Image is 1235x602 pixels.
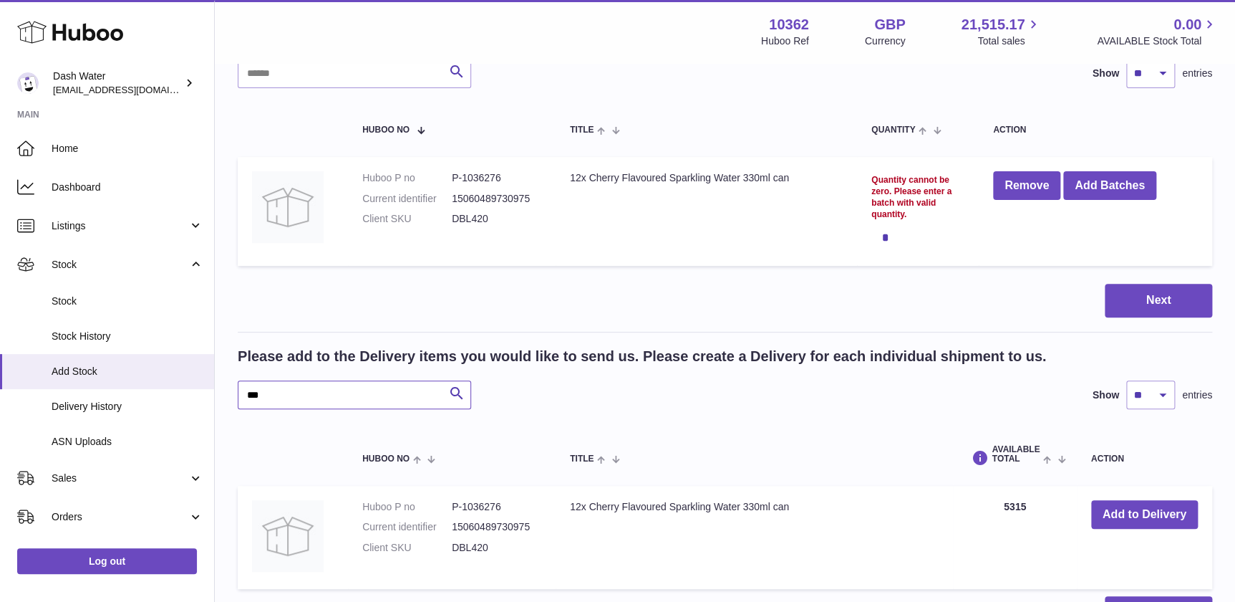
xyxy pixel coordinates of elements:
span: [EMAIL_ADDRESS][DOMAIN_NAME] [53,84,210,95]
span: Dashboard [52,181,203,194]
div: Currency [865,34,906,48]
span: Stock [52,258,188,272]
div: Huboo Ref [761,34,809,48]
button: Remove [993,171,1060,201]
span: Huboo no [362,125,410,135]
td: 12x Cherry Flavoured Sparkling Water 330ml can [556,486,953,590]
span: Title [570,125,594,135]
dd: P-1036276 [452,171,541,185]
dd: DBL420 [452,212,541,226]
dd: P-1036276 [452,500,541,514]
span: Add Stock [52,365,203,378]
dt: Huboo P no [362,500,452,514]
dt: Current identifier [362,192,452,206]
span: AVAILABLE Stock Total [1097,34,1218,48]
div: Action [1091,454,1198,464]
label: Show [1093,388,1119,402]
span: Stock [52,295,203,308]
span: Total sales [977,34,1041,48]
span: Stock History [52,330,203,343]
span: entries [1182,388,1212,402]
img: orders@dash-water.com [17,72,39,94]
dd: 15060489730975 [452,192,541,206]
div: Dash Water [53,70,182,97]
a: Log out [17,548,197,574]
img: 12x Cherry Flavoured Sparkling Water 330ml can [252,500,324,572]
strong: 10362 [769,15,809,34]
td: 5315 [953,486,1076,590]
span: Quantity [871,125,915,135]
td: 12x Cherry Flavoured Sparkling Water 330ml can [556,157,857,267]
dt: Client SKU [362,212,452,226]
dd: 15060489730975 [452,520,541,534]
span: AVAILABLE Total [992,445,1040,464]
button: Add Batches [1063,171,1156,201]
span: Listings [52,219,188,233]
a: 21,515.17 Total sales [961,15,1041,48]
span: Title [570,454,594,464]
button: Add to Delivery [1091,500,1198,530]
img: 12x Cherry Flavoured Sparkling Water 330ml can [252,171,324,243]
dt: Current identifier [362,520,452,534]
span: Delivery History [52,400,203,414]
span: Home [52,142,203,156]
div: Action [993,125,1198,135]
dt: Client SKU [362,541,452,555]
label: Show [1093,67,1119,80]
span: entries [1182,67,1212,80]
dd: DBL420 [452,541,541,555]
a: 0.00 AVAILABLE Stock Total [1097,15,1218,48]
button: Next [1105,284,1212,317]
span: 0.00 [1173,15,1201,34]
span: ASN Uploads [52,435,203,449]
span: 21,515.17 [961,15,1025,34]
strong: GBP [874,15,905,34]
div: Quantity cannot be zero. Please enter a batch with valid quantity. [871,174,964,221]
span: Huboo no [362,454,410,464]
span: Orders [52,510,188,524]
span: Sales [52,472,188,485]
h2: Please add to the Delivery items you would like to send us. Please create a Delivery for each ind... [238,347,1046,366]
dt: Huboo P no [362,171,452,185]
